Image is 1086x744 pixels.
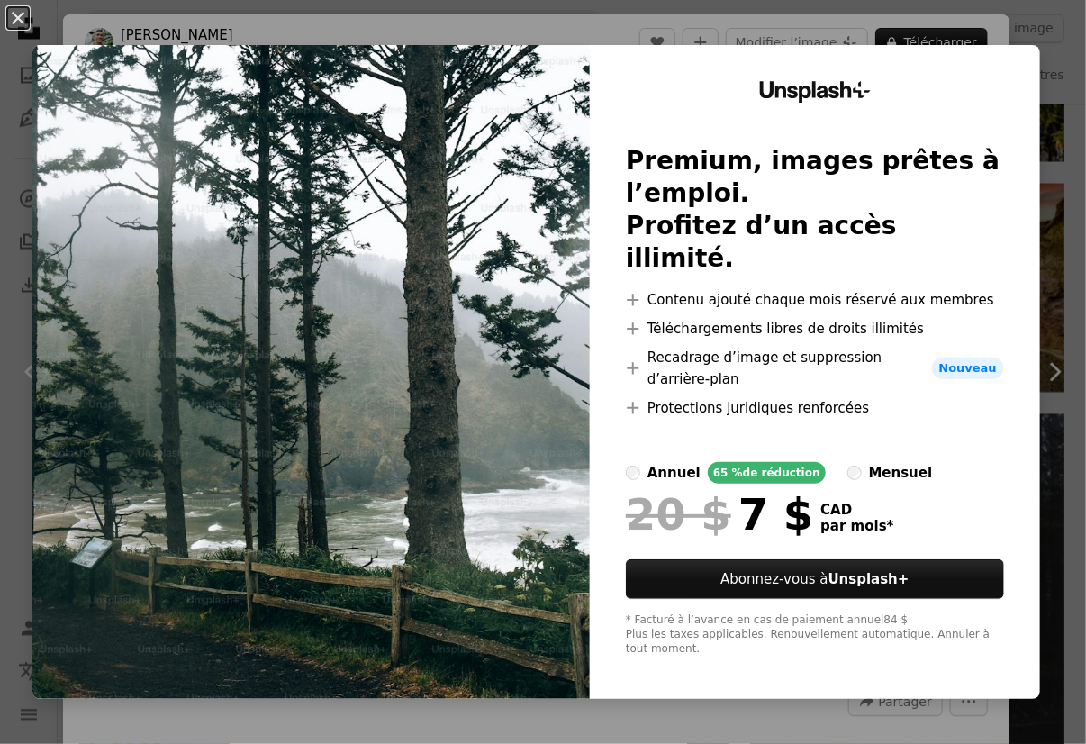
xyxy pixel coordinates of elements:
[869,462,933,484] div: mensuel
[626,289,1004,311] li: Contenu ajouté chaque mois réservé aux membres
[647,462,701,484] div: annuel
[626,397,1004,419] li: Protections juridiques renforcées
[626,347,1004,390] li: Recadrage d’image et suppression d’arrière-plan
[820,518,893,534] span: par mois *
[820,502,893,518] span: CAD
[828,571,910,587] strong: Unsplash+
[626,613,1004,657] div: * Facturé à l’avance en cas de paiement annuel 84 $ Plus les taxes applicables. Renouvellement au...
[847,466,862,480] input: mensuel
[626,491,813,538] div: 7 $
[626,559,1004,599] button: Abonnez-vous àUnsplash+
[626,145,1004,275] h2: Premium, images prêtes à l’emploi. Profitez d’un accès illimité.
[932,358,1004,379] span: Nouveau
[626,466,640,480] input: annuel65 %de réduction
[626,318,1004,340] li: Téléchargements libres de droits illimités
[708,462,826,484] div: 65 % de réduction
[626,491,731,538] span: 20 $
